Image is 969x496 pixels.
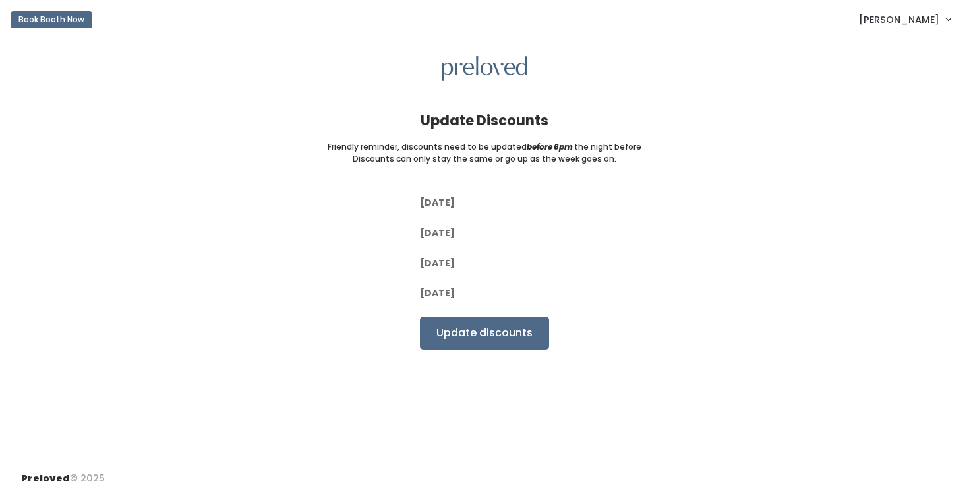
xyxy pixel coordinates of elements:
label: [DATE] [420,286,455,300]
small: Friendly reminder, discounts need to be updated the night before [328,141,641,153]
div: © 2025 [21,461,105,485]
label: [DATE] [420,226,455,240]
img: preloved logo [442,56,527,82]
i: before 6pm [527,141,573,152]
button: Book Booth Now [11,11,92,28]
a: Book Booth Now [11,5,92,34]
a: [PERSON_NAME] [846,5,964,34]
span: Preloved [21,472,70,485]
span: [PERSON_NAME] [859,13,939,27]
h4: Update Discounts [421,113,548,128]
small: Discounts can only stay the same or go up as the week goes on. [353,153,616,165]
input: Update discounts [420,317,549,350]
label: [DATE] [420,257,455,270]
label: [DATE] [420,196,455,210]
